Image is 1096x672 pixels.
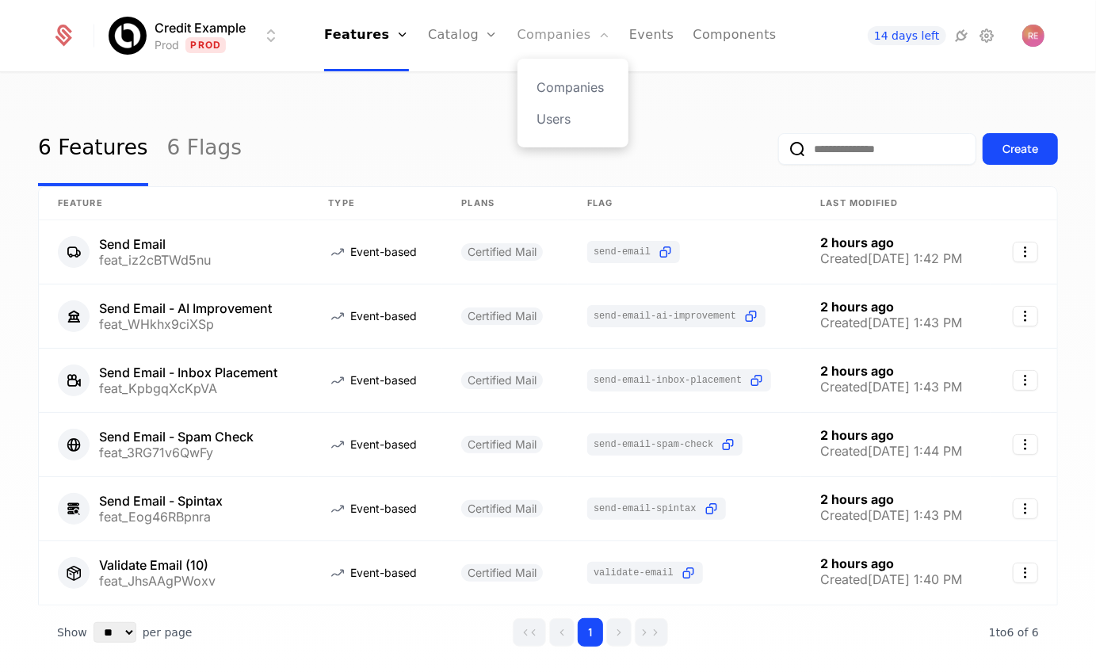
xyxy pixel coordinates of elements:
select: Select page size [94,622,136,643]
th: Last Modified [801,187,990,220]
button: Select action [1013,306,1038,326]
span: Credit Example [155,18,246,37]
button: Select action [1013,242,1038,262]
div: Create [1002,141,1038,157]
th: Feature [39,187,309,220]
span: per page [143,624,193,640]
a: 6 Flags [167,112,242,186]
th: Type [309,187,442,220]
button: Go to page 1 [578,618,603,647]
button: Go to first page [513,618,546,647]
a: 14 days left [868,26,945,45]
button: Select environment [113,18,281,53]
span: Show [57,624,87,640]
button: Go to next page [606,618,632,647]
button: Select action [1013,434,1038,455]
a: Settings [978,26,997,45]
th: Plans [442,187,568,220]
th: Flag [568,187,801,220]
span: 1 to 6 of [989,626,1032,639]
button: Go to previous page [549,618,575,647]
button: Select action [1013,563,1038,583]
div: Page navigation [513,618,668,647]
span: Prod [185,37,226,53]
button: Create [983,133,1058,165]
img: ryan echternacht [1022,25,1044,47]
button: Go to last page [635,618,668,647]
img: Credit Example [109,17,147,55]
a: Integrations [953,26,972,45]
a: Users [537,109,609,128]
a: Companies [537,78,609,97]
div: Prod [155,37,179,53]
div: Table pagination [38,605,1058,659]
button: Open user button [1022,25,1044,47]
button: Select action [1013,498,1038,519]
button: Select action [1013,370,1038,391]
span: 6 [989,626,1039,639]
a: 6 Features [38,112,148,186]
